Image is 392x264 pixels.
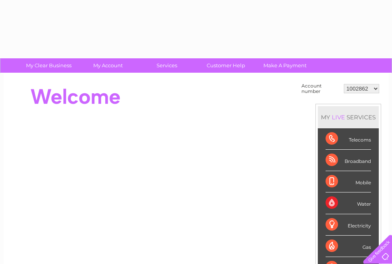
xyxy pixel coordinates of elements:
div: LIVE [330,114,347,121]
a: My Account [76,58,140,73]
div: Broadband [326,150,371,171]
a: Services [135,58,199,73]
td: Account number [300,81,342,96]
div: Telecoms [326,128,371,150]
div: Mobile [326,171,371,192]
div: Electricity [326,214,371,236]
div: MY SERVICES [318,106,379,128]
div: Gas [326,236,371,257]
a: My Clear Business [17,58,81,73]
a: Make A Payment [253,58,317,73]
a: Customer Help [194,58,258,73]
div: Water [326,192,371,214]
